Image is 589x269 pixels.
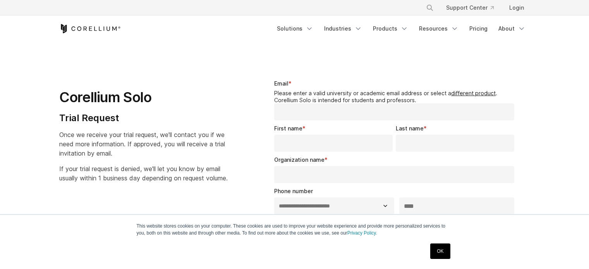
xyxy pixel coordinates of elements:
[465,22,492,36] a: Pricing
[274,156,325,163] span: Organization name
[274,188,313,194] span: Phone number
[274,90,518,103] legend: Please enter a valid university or academic email address or select a . Corellium Solo is intende...
[59,112,228,124] h4: Trial Request
[347,230,377,236] a: Privacy Policy.
[319,22,367,36] a: Industries
[451,90,496,96] a: different product
[272,22,318,36] a: Solutions
[430,243,450,259] a: OK
[414,22,463,36] a: Resources
[368,22,413,36] a: Products
[274,125,302,132] span: First name
[272,22,530,36] div: Navigation Menu
[274,80,288,87] span: Email
[59,89,228,106] h1: Corellium Solo
[59,131,225,157] span: Once we receive your trial request, we'll contact you if we need more information. If approved, y...
[59,165,228,182] span: If your trial request is denied, we'll let you know by email usually within 1 business day depend...
[494,22,530,36] a: About
[396,125,424,132] span: Last name
[503,1,530,15] a: Login
[440,1,500,15] a: Support Center
[59,24,121,33] a: Corellium Home
[137,223,453,236] p: This website stores cookies on your computer. These cookies are used to improve your website expe...
[423,1,437,15] button: Search
[417,1,530,15] div: Navigation Menu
